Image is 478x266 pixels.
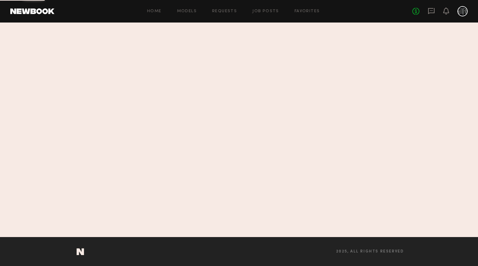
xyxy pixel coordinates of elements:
[212,9,237,14] a: Requests
[147,9,162,14] a: Home
[252,9,279,14] a: Job Posts
[177,9,197,14] a: Models
[295,9,320,14] a: Favorites
[336,250,404,254] span: 2025, all rights reserved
